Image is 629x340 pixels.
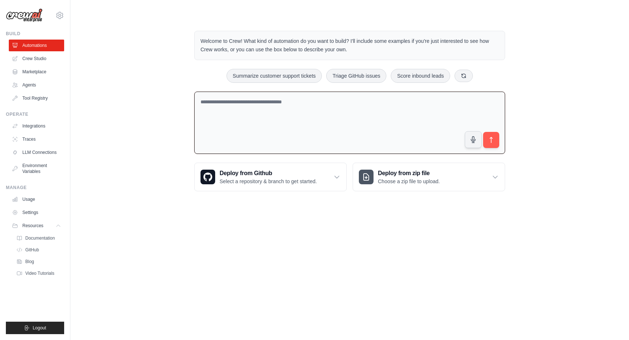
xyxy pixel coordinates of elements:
[9,92,64,104] a: Tool Registry
[25,247,39,253] span: GitHub
[9,160,64,177] a: Environment Variables
[201,37,499,54] p: Welcome to Crew! What kind of automation do you want to build? I'll include some examples if you'...
[592,305,629,340] iframe: Chat Widget
[9,220,64,232] button: Resources
[25,235,55,241] span: Documentation
[6,185,64,191] div: Manage
[6,8,43,22] img: Logo
[220,178,317,185] p: Select a repository & branch to get started.
[9,120,64,132] a: Integrations
[13,256,64,267] a: Blog
[326,69,386,83] button: Triage GitHub issues
[378,169,440,178] h3: Deploy from zip file
[13,245,64,255] a: GitHub
[9,193,64,205] a: Usage
[220,169,317,178] h3: Deploy from Github
[9,147,64,158] a: LLM Connections
[13,233,64,243] a: Documentation
[25,270,54,276] span: Video Tutorials
[6,31,64,37] div: Build
[9,79,64,91] a: Agents
[9,53,64,64] a: Crew Studio
[227,69,322,83] button: Summarize customer support tickets
[33,325,46,331] span: Logout
[6,322,64,334] button: Logout
[9,66,64,78] a: Marketplace
[13,268,64,278] a: Video Tutorials
[9,133,64,145] a: Traces
[9,207,64,218] a: Settings
[378,178,440,185] p: Choose a zip file to upload.
[25,259,34,265] span: Blog
[22,223,43,229] span: Resources
[6,111,64,117] div: Operate
[9,40,64,51] a: Automations
[391,69,450,83] button: Score inbound leads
